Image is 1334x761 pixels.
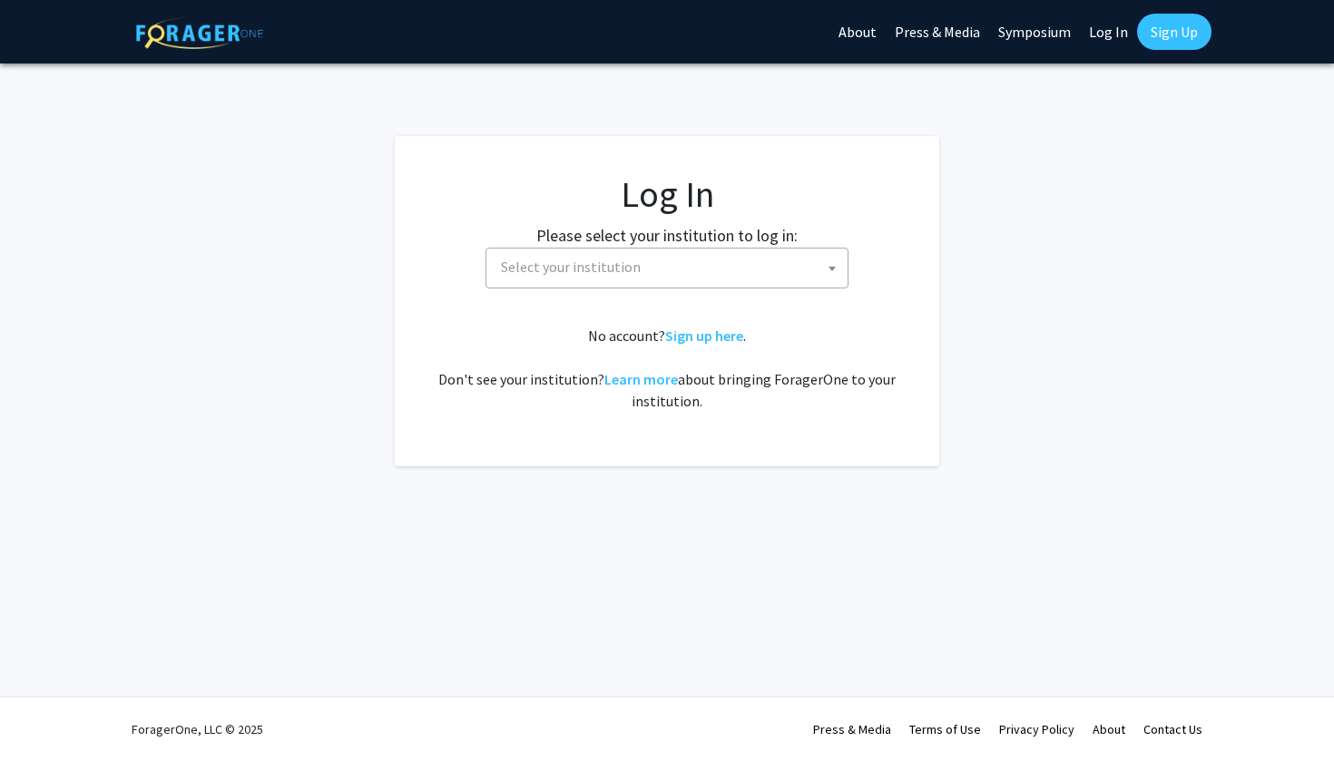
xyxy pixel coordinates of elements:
[536,223,798,248] label: Please select your institution to log in:
[909,721,981,737] a: Terms of Use
[999,721,1074,737] a: Privacy Policy
[431,172,903,216] h1: Log In
[494,249,848,286] span: Select your institution
[501,258,641,276] span: Select your institution
[136,17,263,49] img: ForagerOne Logo
[132,698,263,761] div: ForagerOne, LLC © 2025
[1137,14,1211,50] a: Sign Up
[486,248,848,288] span: Select your institution
[813,721,891,737] a: Press & Media
[1093,721,1125,737] a: About
[1143,721,1202,737] a: Contact Us
[604,370,678,388] a: Learn more about bringing ForagerOne to your institution
[665,327,743,345] a: Sign up here
[431,325,903,412] div: No account? . Don't see your institution? about bringing ForagerOne to your institution.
